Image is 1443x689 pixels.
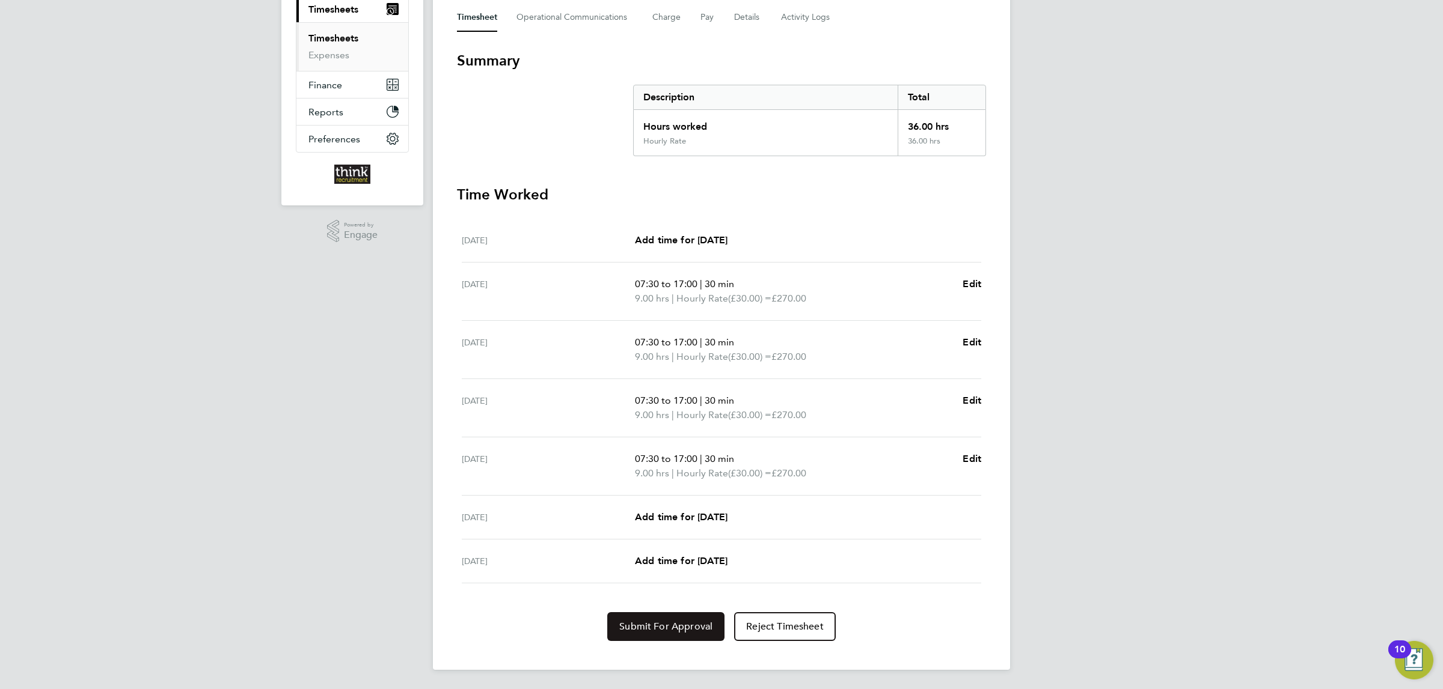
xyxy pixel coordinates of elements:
span: 9.00 hrs [635,351,669,362]
button: Pay [700,3,715,32]
span: | [700,278,702,290]
span: Add time for [DATE] [635,555,728,566]
span: Hourly Rate [676,408,728,422]
img: thinkrecruitment-logo-retina.png [334,165,370,184]
button: Submit For Approval [607,612,725,641]
span: Timesheets [308,4,358,15]
a: Edit [963,335,981,350]
span: (£30.00) = [728,293,771,304]
span: 9.00 hrs [635,293,669,304]
span: | [672,351,674,362]
button: Activity Logs [781,3,832,32]
span: Edit [963,278,981,290]
div: [DATE] [462,393,635,422]
a: Add time for [DATE] [635,233,728,247]
a: Go to home page [296,165,409,184]
span: £270.00 [771,293,806,304]
span: Reject Timesheet [746,621,824,633]
span: 30 min [705,336,734,348]
button: Timesheet [457,3,497,32]
a: Add time for [DATE] [635,554,728,568]
span: £270.00 [771,409,806,420]
span: Add time for [DATE] [635,511,728,523]
div: Hourly Rate [643,136,686,146]
span: 9.00 hrs [635,467,669,479]
div: [DATE] [462,335,635,364]
span: | [700,453,702,464]
a: Add time for [DATE] [635,510,728,524]
span: 30 min [705,278,734,290]
span: £270.00 [771,351,806,362]
button: Open Resource Center, 10 new notifications [1395,641,1433,679]
a: Timesheets [308,32,358,44]
div: Summary [633,85,986,156]
div: Hours worked [634,110,898,136]
span: | [700,395,702,406]
span: 07:30 to 17:00 [635,453,697,464]
span: Edit [963,336,981,348]
span: 07:30 to 17:00 [635,278,697,290]
div: 36.00 hrs [898,110,985,136]
span: | [700,336,702,348]
span: | [672,293,674,304]
span: Submit For Approval [619,621,712,633]
span: Hourly Rate [676,291,728,306]
span: 9.00 hrs [635,409,669,420]
button: Details [734,3,762,32]
section: Timesheet [457,51,986,641]
span: (£30.00) = [728,409,771,420]
span: Hourly Rate [676,350,728,364]
span: Reports [308,106,343,118]
a: Expenses [308,49,349,61]
button: Reports [296,99,408,125]
span: Engage [344,230,378,240]
span: | [672,467,674,479]
div: [DATE] [462,510,635,524]
div: [DATE] [462,554,635,568]
h3: Summary [457,51,986,70]
span: Preferences [308,133,360,145]
button: Operational Communications [516,3,633,32]
span: £270.00 [771,467,806,479]
div: [DATE] [462,233,635,247]
span: 30 min [705,395,734,406]
button: Preferences [296,126,408,152]
span: Hourly Rate [676,466,728,481]
button: Finance [296,71,408,98]
span: | [672,409,674,420]
button: Reject Timesheet [734,612,836,641]
span: (£30.00) = [728,351,771,362]
span: (£30.00) = [728,467,771,479]
span: Edit [963,395,981,406]
a: Edit [963,277,981,291]
div: Timesheets [296,22,408,71]
span: Finance [308,79,342,91]
span: Powered by [344,220,378,230]
div: Description [634,85,898,109]
button: Charge [652,3,681,32]
div: [DATE] [462,452,635,481]
div: 36.00 hrs [898,136,985,156]
a: Powered byEngage [327,220,378,243]
span: Add time for [DATE] [635,234,728,246]
div: [DATE] [462,277,635,306]
span: 07:30 to 17:00 [635,395,697,406]
a: Edit [963,393,981,408]
h3: Time Worked [457,185,986,204]
a: Edit [963,452,981,466]
span: 07:30 to 17:00 [635,336,697,348]
div: Total [898,85,985,109]
div: 10 [1394,649,1405,665]
span: Edit [963,453,981,464]
span: 30 min [705,453,734,464]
